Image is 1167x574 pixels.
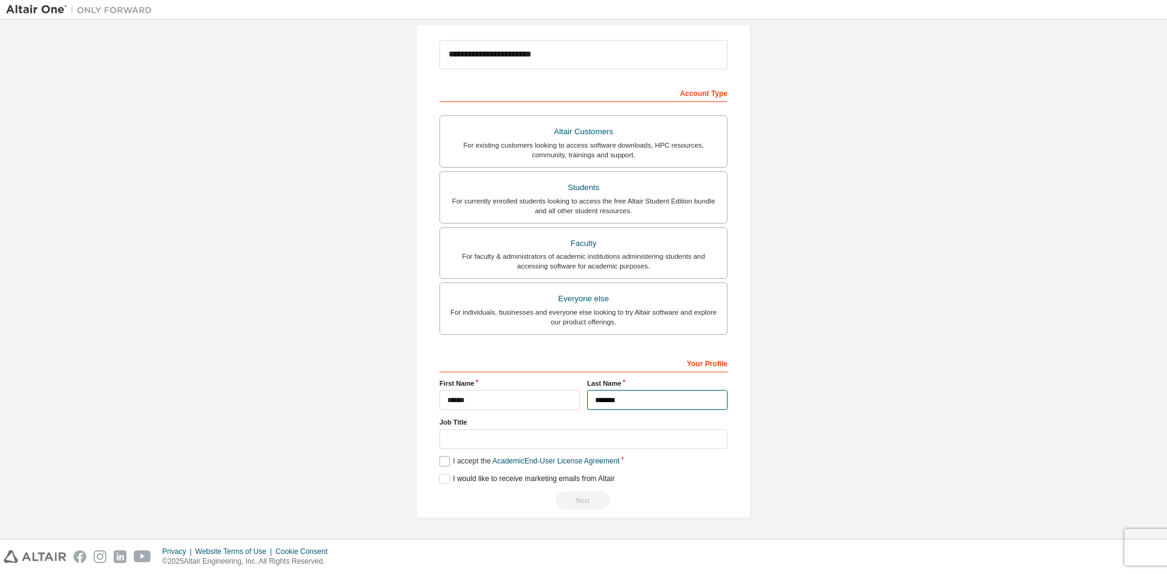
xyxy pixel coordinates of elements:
[447,235,720,252] div: Faculty
[447,290,720,307] div: Everyone else
[439,353,728,372] div: Your Profile
[439,378,580,388] label: First Name
[447,307,720,327] div: For individuals, businesses and everyone else looking to try Altair software and explore our prod...
[275,547,334,556] div: Cookie Consent
[74,550,86,563] img: facebook.svg
[492,457,619,465] a: Academic End-User License Agreement
[447,179,720,196] div: Students
[439,417,728,427] label: Job Title
[162,547,195,556] div: Privacy
[114,550,126,563] img: linkedin.svg
[439,83,728,102] div: Account Type
[195,547,275,556] div: Website Terms of Use
[447,196,720,216] div: For currently enrolled students looking to access the free Altair Student Edition bundle and all ...
[439,456,619,466] label: I accept the
[439,491,728,510] div: Read and acccept EULA to continue
[134,550,151,563] img: youtube.svg
[162,556,335,567] p: © 2025 Altair Engineering, Inc. All Rights Reserved.
[94,550,106,563] img: instagram.svg
[447,140,720,160] div: For existing customers looking to access software downloads, HPC resources, community, trainings ...
[447,251,720,271] div: For faculty & administrators of academic institutions administering students and accessing softwa...
[447,123,720,140] div: Altair Customers
[587,378,728,388] label: Last Name
[4,550,66,563] img: altair_logo.svg
[439,474,614,484] label: I would like to receive marketing emails from Altair
[6,4,158,16] img: Altair One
